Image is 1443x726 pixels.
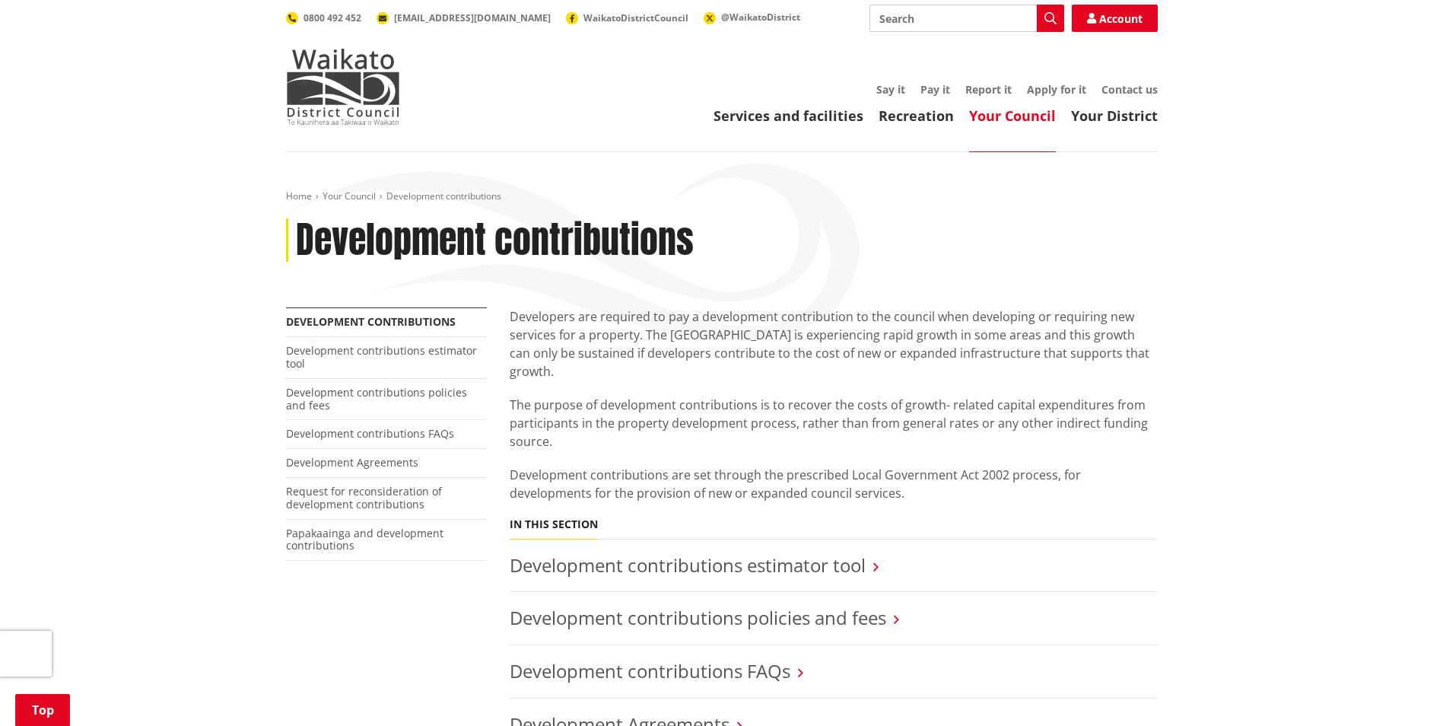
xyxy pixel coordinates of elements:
[879,107,954,125] a: Recreation
[1027,82,1086,97] a: Apply for it
[286,314,456,329] a: Development contributions
[566,11,688,24] a: WaikatoDistrictCouncil
[394,11,551,24] span: [EMAIL_ADDRESS][DOMAIN_NAME]
[286,343,477,371] a: Development contributions estimator tool
[876,82,905,97] a: Say it
[1071,107,1158,125] a: Your District
[377,11,551,24] a: [EMAIL_ADDRESS][DOMAIN_NAME]
[969,107,1056,125] a: Your Council
[510,466,1158,502] p: Development contributions are set through the prescribed Local Government Act 2002 process, for d...
[386,189,501,202] span: Development contributions
[286,190,1158,203] nav: breadcrumb
[286,526,443,553] a: Papakaainga and development contributions
[869,5,1064,32] input: Search input
[965,82,1012,97] a: Report it
[296,218,694,263] h1: Development contributions
[704,11,800,24] a: @WaikatoDistrict
[286,426,454,441] a: Development contributions FAQs
[510,552,866,578] a: Development contributions estimator tool
[15,694,70,726] a: Top
[714,107,863,125] a: Services and facilities
[510,307,1158,381] p: Developers are required to pay a development contribution to the council when developing or requi...
[286,49,400,125] img: Waikato District Council - Te Kaunihera aa Takiwaa o Waikato
[721,11,800,24] span: @WaikatoDistrict
[510,518,598,531] h5: In this section
[286,189,312,202] a: Home
[323,189,376,202] a: Your Council
[1072,5,1158,32] a: Account
[510,605,886,630] a: Development contributions policies and fees
[286,11,361,24] a: 0800 492 452
[583,11,688,24] span: WaikatoDistrictCouncil
[286,455,418,470] a: Development Agreements
[1101,82,1158,97] a: Contact us
[286,484,442,511] a: Request for reconsideration of development contributions
[304,11,361,24] span: 0800 492 452
[510,658,790,683] a: Development contributions FAQs
[510,396,1158,451] p: The purpose of development contributions is to recover the costs of growth- related capital expen...
[920,82,950,97] a: Pay it
[286,385,467,412] a: Development contributions policies and fees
